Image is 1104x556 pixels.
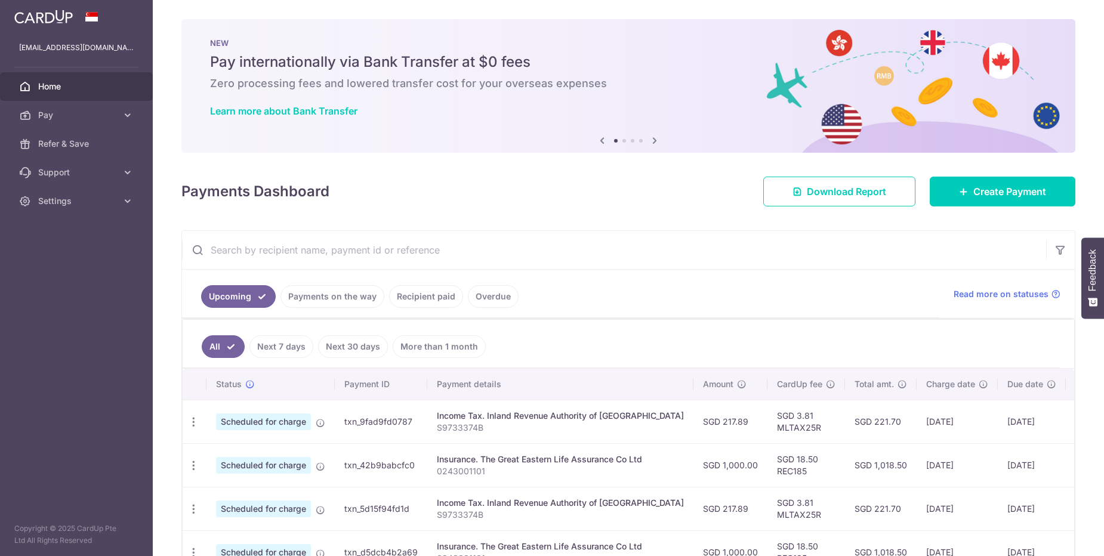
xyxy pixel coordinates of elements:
span: Read more on statuses [954,288,1049,300]
a: Overdue [468,285,519,308]
p: S9733374B [437,422,684,434]
img: Bank transfer banner [181,19,1075,153]
td: txn_9fad9fd0787 [335,400,427,443]
a: Read more on statuses [954,288,1060,300]
button: Feedback - Show survey [1081,237,1104,319]
td: txn_5d15f94fd1d [335,487,427,530]
a: More than 1 month [393,335,486,358]
span: Scheduled for charge [216,413,311,430]
img: CardUp [14,10,73,24]
a: Next 30 days [318,335,388,358]
th: Payment ID [335,369,427,400]
img: Bank Card [1069,502,1093,516]
a: Download Report [763,177,915,206]
td: SGD 1,018.50 [845,443,917,487]
span: Amount [703,378,733,390]
input: Search by recipient name, payment id or reference [182,231,1046,269]
td: SGD 217.89 [693,487,767,530]
td: [DATE] [917,443,998,487]
p: S9733374B [437,509,684,521]
span: Status [216,378,242,390]
span: Home [38,81,117,92]
p: [EMAIL_ADDRESS][DOMAIN_NAME] [19,42,134,54]
span: Refer & Save [38,138,117,150]
a: Learn more about Bank Transfer [210,105,357,117]
p: NEW [210,38,1047,48]
td: SGD 221.70 [845,400,917,443]
td: SGD 1,000.00 [693,443,767,487]
h4: Payments Dashboard [181,181,329,202]
td: [DATE] [917,400,998,443]
div: Income Tax. Inland Revenue Authority of [GEOGRAPHIC_DATA] [437,497,684,509]
a: Payments on the way [280,285,384,308]
span: Support [38,166,117,178]
a: Next 7 days [249,335,313,358]
span: Create Payment [973,184,1046,199]
span: CardUp fee [777,378,822,390]
h5: Pay internationally via Bank Transfer at $0 fees [210,52,1047,72]
span: Total amt. [855,378,894,390]
a: All [202,335,245,358]
img: Bank Card [1069,415,1093,429]
span: Scheduled for charge [216,501,311,517]
span: Feedback [1087,249,1098,291]
a: Upcoming [201,285,276,308]
td: SGD 3.81 MLTAX25R [767,400,845,443]
div: Insurance. The Great Eastern Life Assurance Co Ltd [437,453,684,465]
div: Income Tax. Inland Revenue Authority of [GEOGRAPHIC_DATA] [437,410,684,422]
span: Scheduled for charge [216,457,311,474]
td: SGD 221.70 [845,487,917,530]
td: SGD 3.81 MLTAX25R [767,487,845,530]
span: Pay [38,109,117,121]
a: Recipient paid [389,285,463,308]
td: [DATE] [998,487,1066,530]
td: [DATE] [998,400,1066,443]
span: Download Report [807,184,886,199]
span: Due date [1007,378,1043,390]
div: Insurance. The Great Eastern Life Assurance Co Ltd [437,540,684,552]
span: Charge date [926,378,975,390]
td: txn_42b9babcfc0 [335,443,427,487]
td: [DATE] [917,487,998,530]
img: Bank Card [1069,458,1093,472]
td: SGD 217.89 [693,400,767,443]
th: Payment details [427,369,693,400]
td: [DATE] [998,443,1066,487]
span: Settings [38,195,117,207]
h6: Zero processing fees and lowered transfer cost for your overseas expenses [210,76,1047,91]
p: 0243001101 [437,465,684,477]
td: SGD 18.50 REC185 [767,443,845,487]
a: Create Payment [930,177,1075,206]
